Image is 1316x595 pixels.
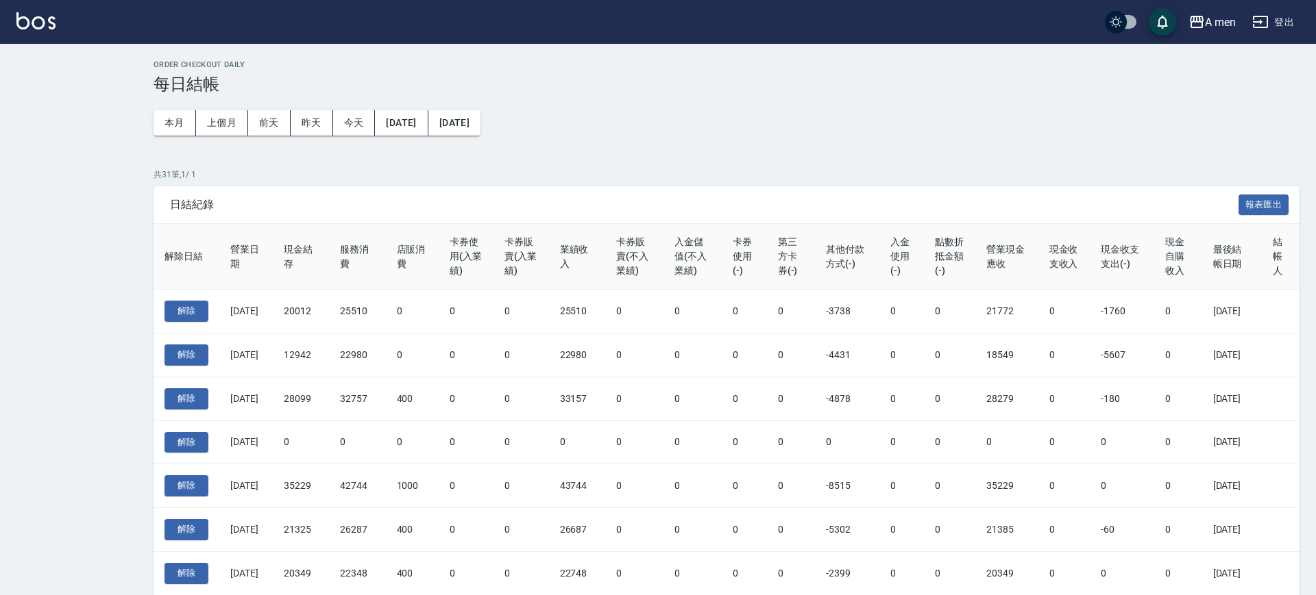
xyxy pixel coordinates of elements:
[605,290,663,333] td: 0
[1202,508,1262,552] td: [DATE]
[924,551,975,595] td: 0
[219,508,273,552] td: [DATE]
[273,551,329,595] td: 20349
[879,551,924,595] td: 0
[549,290,605,333] td: 25510
[164,432,208,453] button: 解除
[1038,551,1090,595] td: 0
[879,333,924,377] td: 0
[1154,333,1202,377] td: 0
[164,475,208,496] button: 解除
[1154,290,1202,333] td: 0
[164,388,208,409] button: 解除
[1038,377,1090,420] td: 0
[493,508,548,552] td: 0
[273,224,329,290] th: 現金結存
[1202,333,1262,377] td: [DATE]
[273,508,329,552] td: 21325
[663,420,722,464] td: 0
[1090,224,1154,290] th: 現金收支支出(-)
[1090,420,1154,464] td: 0
[1205,14,1236,31] div: A men
[975,377,1038,420] td: 28279
[1154,551,1202,595] td: 0
[1247,10,1300,35] button: 登出
[439,290,493,333] td: 0
[164,344,208,366] button: 解除
[549,333,605,377] td: 22980
[879,420,924,464] td: 0
[1154,377,1202,420] td: 0
[219,224,273,290] th: 營業日期
[767,224,815,290] th: 第三方卡券(-)
[164,563,208,584] button: 解除
[767,508,815,552] td: 0
[549,551,605,595] td: 22748
[1090,551,1154,595] td: 0
[663,290,722,333] td: 0
[1154,508,1202,552] td: 0
[879,377,924,420] td: 0
[154,168,1300,181] p: 共 31 筆, 1 / 1
[1154,420,1202,464] td: 0
[386,333,439,377] td: 0
[924,420,975,464] td: 0
[605,464,663,508] td: 0
[248,110,291,136] button: 前天
[154,60,1300,69] h2: Order checkout daily
[154,224,219,290] th: 解除日結
[1202,224,1262,290] th: 最後結帳日期
[439,333,493,377] td: 0
[549,508,605,552] td: 26687
[1038,508,1090,552] td: 0
[1202,420,1262,464] td: [DATE]
[439,377,493,420] td: 0
[1038,420,1090,464] td: 0
[386,464,439,508] td: 1000
[329,420,385,464] td: 0
[815,551,879,595] td: -2399
[815,224,879,290] th: 其他付款方式(-)
[329,464,385,508] td: 42744
[767,551,815,595] td: 0
[1038,333,1090,377] td: 0
[924,508,975,552] td: 0
[329,551,385,595] td: 22348
[1090,508,1154,552] td: -60
[605,420,663,464] td: 0
[549,420,605,464] td: 0
[386,420,439,464] td: 0
[1038,224,1090,290] th: 現金收支收入
[975,333,1038,377] td: 18549
[1202,290,1262,333] td: [DATE]
[273,420,329,464] td: 0
[219,464,273,508] td: [DATE]
[879,224,924,290] th: 入金使用(-)
[329,508,385,552] td: 26287
[1202,464,1262,508] td: [DATE]
[329,290,385,333] td: 25510
[386,377,439,420] td: 400
[924,333,975,377] td: 0
[663,551,722,595] td: 0
[767,464,815,508] td: 0
[1090,377,1154,420] td: -180
[333,110,376,136] button: 今天
[428,110,480,136] button: [DATE]
[439,420,493,464] td: 0
[273,333,329,377] td: 12942
[1202,377,1262,420] td: [DATE]
[386,551,439,595] td: 400
[663,333,722,377] td: 0
[975,420,1038,464] td: 0
[273,377,329,420] td: 28099
[329,333,385,377] td: 22980
[975,551,1038,595] td: 20349
[1038,290,1090,333] td: 0
[767,290,815,333] td: 0
[386,224,439,290] th: 店販消費
[493,290,548,333] td: 0
[605,377,663,420] td: 0
[1154,224,1202,290] th: 現金自購收入
[386,290,439,333] td: 0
